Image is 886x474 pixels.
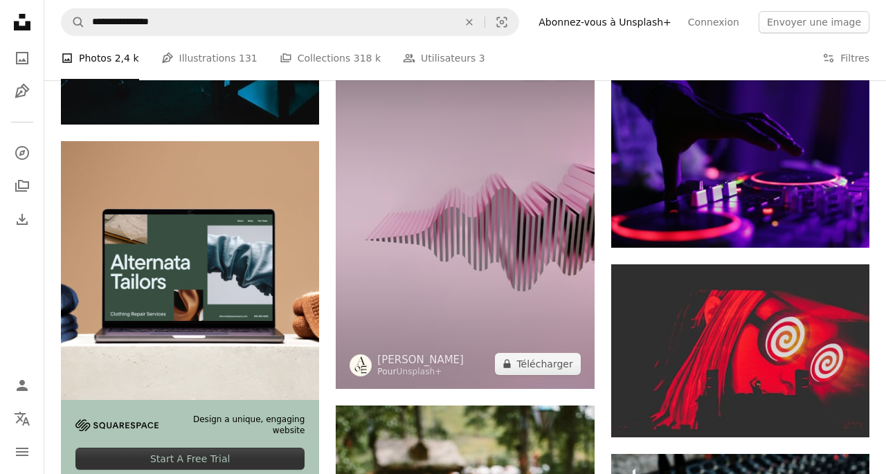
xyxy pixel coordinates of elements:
[822,36,869,80] button: Filtres
[350,354,372,376] img: Accéder au profil de Allison Saeng
[611,264,869,437] img: texte
[175,414,305,437] span: Design a unique, engaging website
[8,405,36,432] button: Langue
[611,155,869,167] a: photographie de silhouette de mise au point sélective d’un homme jouant à un terminal DJ éclairé ...
[397,367,442,376] a: Unsplash+
[8,372,36,399] a: Connexion / S’inscrire
[530,11,680,33] a: Abonnez-vous à Unsplash+
[8,139,36,167] a: Explorer
[75,448,305,470] div: Start A Free Trial
[8,206,36,233] a: Historique de téléchargement
[62,9,85,35] button: Rechercher sur Unsplash
[479,51,485,66] span: 3
[454,9,485,35] button: Effacer
[759,11,869,33] button: Envoyer une image
[8,44,36,72] a: Photos
[239,51,257,66] span: 131
[8,172,36,200] a: Collections
[8,8,36,39] a: Accueil — Unsplash
[611,345,869,357] a: texte
[354,51,381,66] span: 318 k
[377,353,464,367] a: [PERSON_NAME]
[280,36,381,80] a: Collections 318 k
[8,78,36,105] a: Illustrations
[336,210,594,222] a: un objet rayé rose et noir sur fond rose
[61,8,519,36] form: Rechercher des visuels sur tout le site
[485,9,518,35] button: Recherche de visuels
[403,36,485,80] a: Utilisateurs 3
[680,11,748,33] a: Connexion
[75,419,159,431] img: file-1705255347840-230a6ab5bca9image
[495,353,580,375] button: Télécharger
[8,438,36,466] button: Menu
[61,141,319,399] img: file-1707885205802-88dd96a21c72image
[611,75,869,248] img: photographie de silhouette de mise au point sélective d’un homme jouant à un terminal DJ éclairé ...
[336,44,594,388] img: un objet rayé rose et noir sur fond rose
[161,36,257,80] a: Illustrations 131
[377,367,464,378] div: Pour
